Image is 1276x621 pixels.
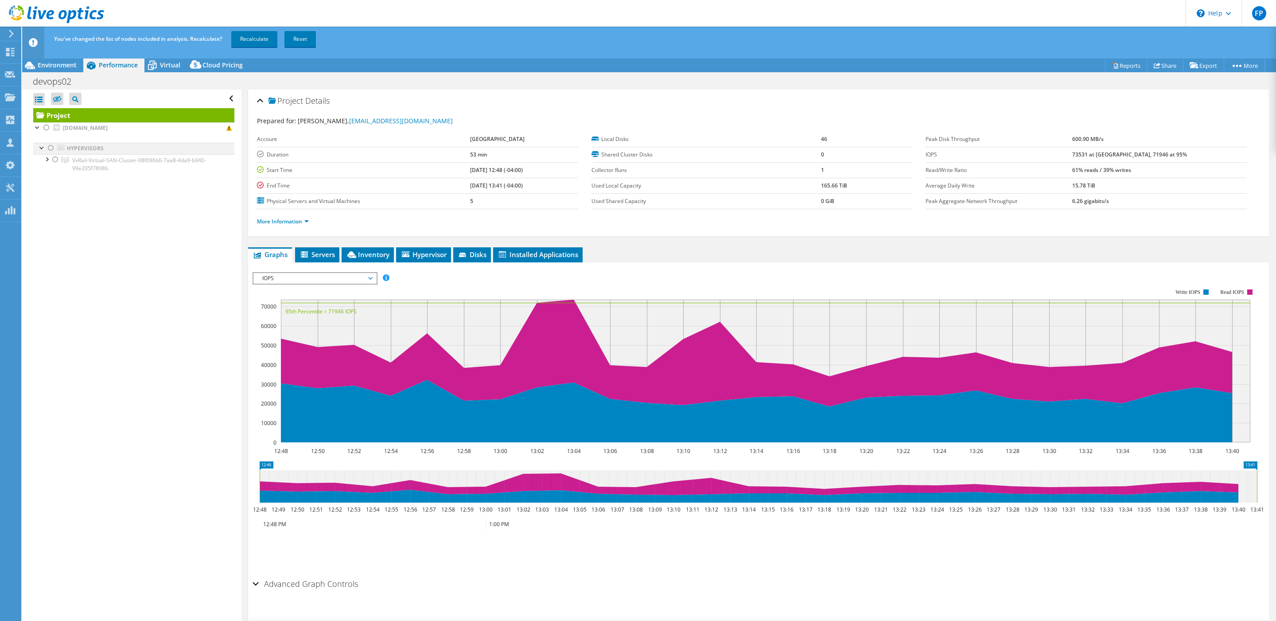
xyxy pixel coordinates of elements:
[349,117,453,125] a: [EMAIL_ADDRESS][DOMAIN_NAME]
[750,447,763,455] text: 13:14
[479,506,493,513] text: 13:00
[713,447,727,455] text: 13:12
[1147,59,1183,72] a: Share
[1250,506,1264,513] text: 13:41
[836,506,850,513] text: 13:19
[799,506,813,513] text: 13:17
[268,97,303,105] span: Project
[667,506,681,513] text: 13:10
[1062,506,1076,513] text: 13:31
[261,400,276,407] text: 20000
[253,250,288,259] span: Graphs
[33,143,234,154] a: Hypervisors
[926,181,1072,190] label: Average Daily Write
[385,506,398,513] text: 12:55
[591,135,821,144] label: Local Disks
[1100,506,1113,513] text: 13:33
[309,506,323,513] text: 12:51
[422,506,436,513] text: 12:57
[470,197,473,205] b: 5
[33,122,234,134] a: [DOMAIN_NAME]
[1043,447,1056,455] text: 13:30
[347,506,361,513] text: 12:53
[517,506,530,513] text: 13:02
[817,506,831,513] text: 13:18
[33,108,234,122] a: Project
[591,181,821,190] label: Used Local Capacity
[893,506,906,513] text: 13:22
[498,250,578,259] span: Installed Applications
[761,506,775,513] text: 13:15
[591,166,821,175] label: Collector Runs
[780,506,794,513] text: 13:16
[257,117,296,125] label: Prepared for:
[261,419,276,427] text: 10000
[257,150,470,159] label: Duration
[640,447,654,455] text: 13:08
[786,447,800,455] text: 13:16
[742,506,756,513] text: 13:14
[926,197,1072,206] label: Peak Aggregate Network Throughput
[261,322,276,330] text: 60000
[231,31,277,47] a: Recalculate
[567,447,581,455] text: 13:04
[285,308,357,315] text: 95th Percentile = 71946 IOPS
[1137,506,1151,513] text: 13:35
[401,250,447,259] span: Hypervisor
[261,342,276,349] text: 50000
[1221,289,1245,295] text: Read IOPS
[1072,197,1109,205] b: 6.26 gigabits/s
[855,506,869,513] text: 13:20
[366,506,380,513] text: 12:54
[823,447,836,455] text: 13:18
[926,150,1072,159] label: IOPS
[29,77,85,86] h1: devops02
[1213,506,1226,513] text: 13:39
[912,506,926,513] text: 13:23
[1072,166,1131,174] b: 61% reads / 39% writes
[1006,447,1019,455] text: 13:28
[677,447,690,455] text: 13:10
[54,35,222,43] span: You've changed the list of nodes included in analysis. Recalculate?
[554,506,568,513] text: 13:04
[821,182,847,189] b: 165.66 TiB
[1072,151,1187,158] b: 73531 at [GEOGRAPHIC_DATA], 71946 at 95%
[272,506,285,513] text: 12:49
[987,506,1000,513] text: 13:27
[724,506,737,513] text: 13:13
[686,506,700,513] text: 13:11
[1081,506,1095,513] text: 13:32
[629,506,643,513] text: 13:08
[284,31,316,47] a: Reset
[968,506,982,513] text: 13:26
[300,250,335,259] span: Servers
[274,447,288,455] text: 12:48
[470,151,487,158] b: 53 min
[1252,6,1266,20] span: FP
[305,95,330,106] span: Details
[291,506,304,513] text: 12:50
[328,506,342,513] text: 12:52
[346,250,389,259] span: Inventory
[470,182,523,189] b: [DATE] 13:41 (-04:00)
[573,506,587,513] text: 13:05
[926,135,1072,144] label: Peak Disk Throughput
[72,156,206,172] span: VxRail-Virtual-SAN-Cluster-08f096b6-7aa8-4da9-b940-99e205f7898b
[347,447,361,455] text: 12:52
[458,250,486,259] span: Disks
[933,447,946,455] text: 13:24
[896,447,910,455] text: 13:22
[1105,59,1148,72] a: Reports
[1072,182,1095,189] b: 15.78 TiB
[930,506,944,513] text: 13:24
[257,181,470,190] label: End Time
[821,166,824,174] b: 1
[498,506,511,513] text: 13:01
[494,447,507,455] text: 13:00
[704,506,718,513] text: 13:12
[457,447,471,455] text: 12:58
[1175,506,1189,513] text: 13:37
[1079,447,1093,455] text: 13:32
[1183,59,1224,72] a: Export
[63,124,108,132] b: [DOMAIN_NAME]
